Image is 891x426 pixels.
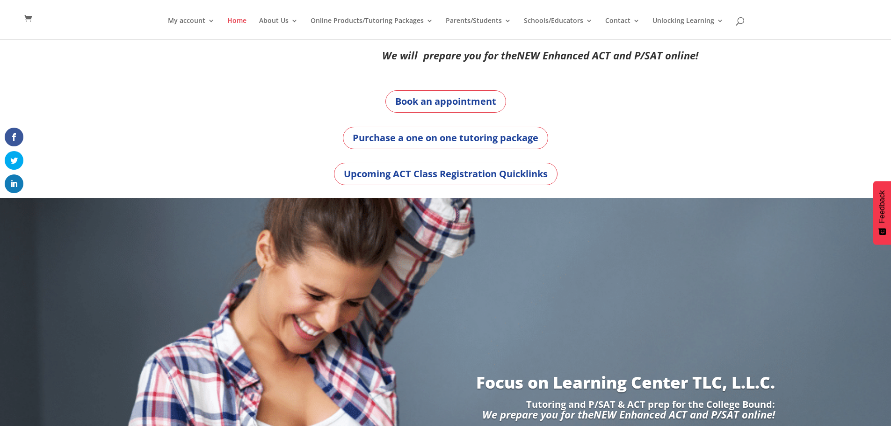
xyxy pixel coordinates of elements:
a: Schools/Educators [524,17,593,39]
a: My account [168,17,215,39]
a: About Us [259,17,298,39]
em: We prepare you for the [482,407,594,421]
p: Tutoring and P/SAT & ACT prep for the College Bound: [116,400,775,409]
a: Parents/Students [446,17,511,39]
em: We will prepare you for the [382,48,517,62]
a: Focus on Learning Center TLC, L.L.C. [476,371,775,393]
a: Contact [605,17,640,39]
span: Feedback [878,190,886,223]
a: Upcoming ACT Class Registration Quicklinks [334,163,558,185]
em: NEW Enhanced ACT and P/SAT online! [594,407,775,421]
em: NEW Enhanced ACT and P/SAT online! [517,48,698,62]
a: Book an appointment [385,90,506,113]
button: Feedback - Show survey [873,181,891,245]
a: Purchase a one on one tutoring package [343,127,548,149]
a: Home [227,17,246,39]
a: Unlocking Learning [652,17,724,39]
a: Online Products/Tutoring Packages [311,17,433,39]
